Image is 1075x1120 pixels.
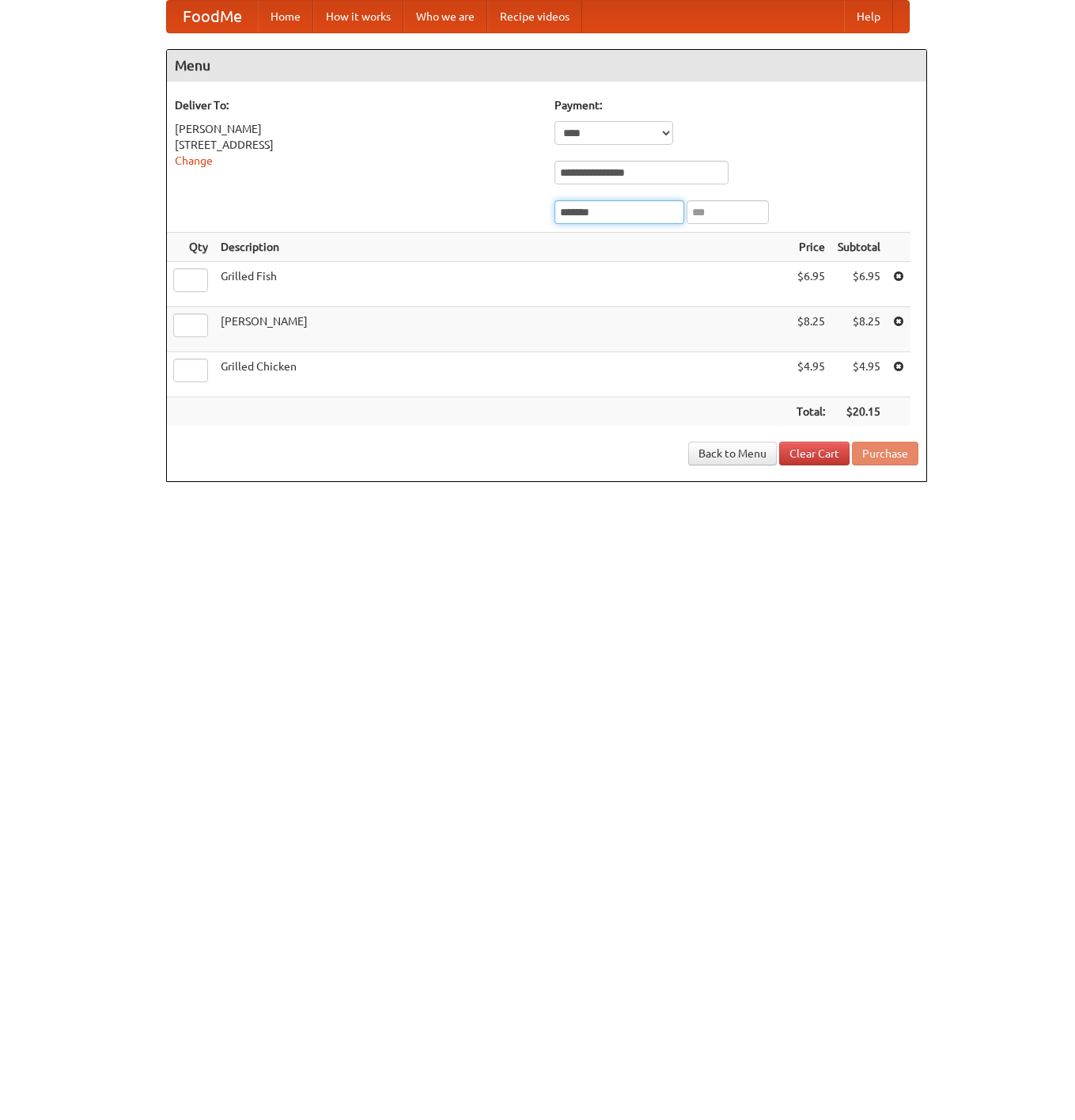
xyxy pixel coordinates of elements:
[790,352,831,397] td: $4.95
[313,1,403,32] a: How it works
[688,442,777,465] a: Back to Menu
[779,442,850,465] a: Clear Cart
[167,1,258,32] a: FoodMe
[831,307,887,352] td: $8.25
[167,233,214,262] th: Qty
[214,307,790,352] td: [PERSON_NAME]
[844,1,893,32] a: Help
[403,1,487,32] a: Who we are
[487,1,582,32] a: Recipe videos
[790,233,831,262] th: Price
[790,307,831,352] td: $8.25
[831,352,887,397] td: $4.95
[175,137,539,153] div: [STREET_ADDRESS]
[831,262,887,307] td: $6.95
[175,154,213,167] a: Change
[852,442,918,465] button: Purchase
[831,397,887,427] th: $20.15
[214,262,790,307] td: Grilled Fish
[790,397,831,427] th: Total:
[214,233,790,262] th: Description
[214,352,790,397] td: Grilled Chicken
[831,233,887,262] th: Subtotal
[258,1,313,32] a: Home
[555,97,918,113] h5: Payment:
[175,97,539,113] h5: Deliver To:
[790,262,831,307] td: $6.95
[167,50,926,82] h4: Menu
[175,121,539,137] div: [PERSON_NAME]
